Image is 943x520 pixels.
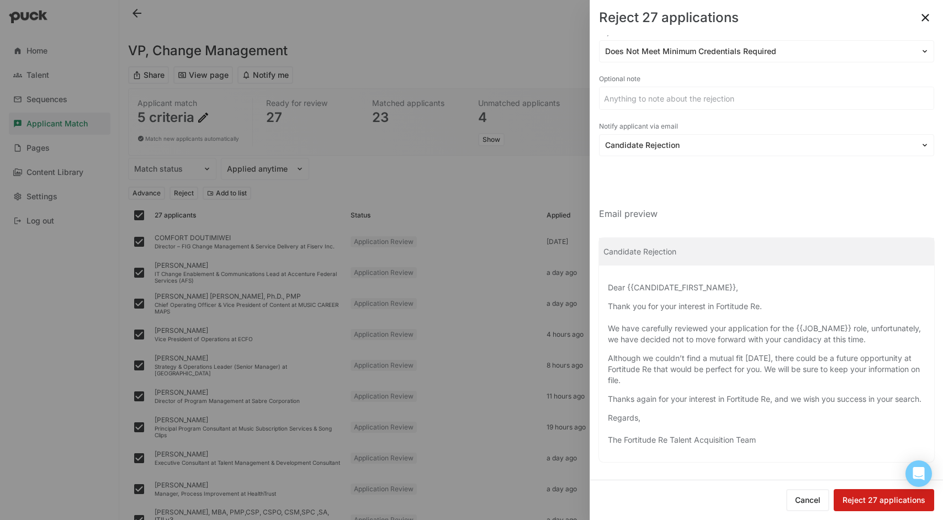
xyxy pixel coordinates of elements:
[905,460,932,487] div: Open Intercom Messenger
[599,119,934,134] div: Notify applicant via email
[786,489,829,511] button: Cancel
[834,489,934,511] button: Reject 27 applications
[599,238,934,266] div: Candidate Rejection
[608,301,925,345] p: Thank you for your interest in Fortitude Re.
[599,198,934,229] div: Email preview
[608,412,925,445] p: Regards, The Fortitude Re Talent Acquisition Team
[599,71,934,87] div: Optional note
[599,11,739,24] div: Reject 27 applications
[608,394,925,405] p: Thanks again for your interest in Fortitude Re, and we wish you success in your search.
[608,353,920,385] span: Although we couldn’t find a mutual fit [DATE], there could be a future opportunity at Fortitude R...
[600,87,934,109] input: Anything to note about the rejection
[608,282,925,293] p: Dear {{CANDIDATE_FIRST_NAME}},
[608,323,921,344] span: We have carefully reviewed your application for the {{JOB_NAME}} role, unfortunately, we have dec...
